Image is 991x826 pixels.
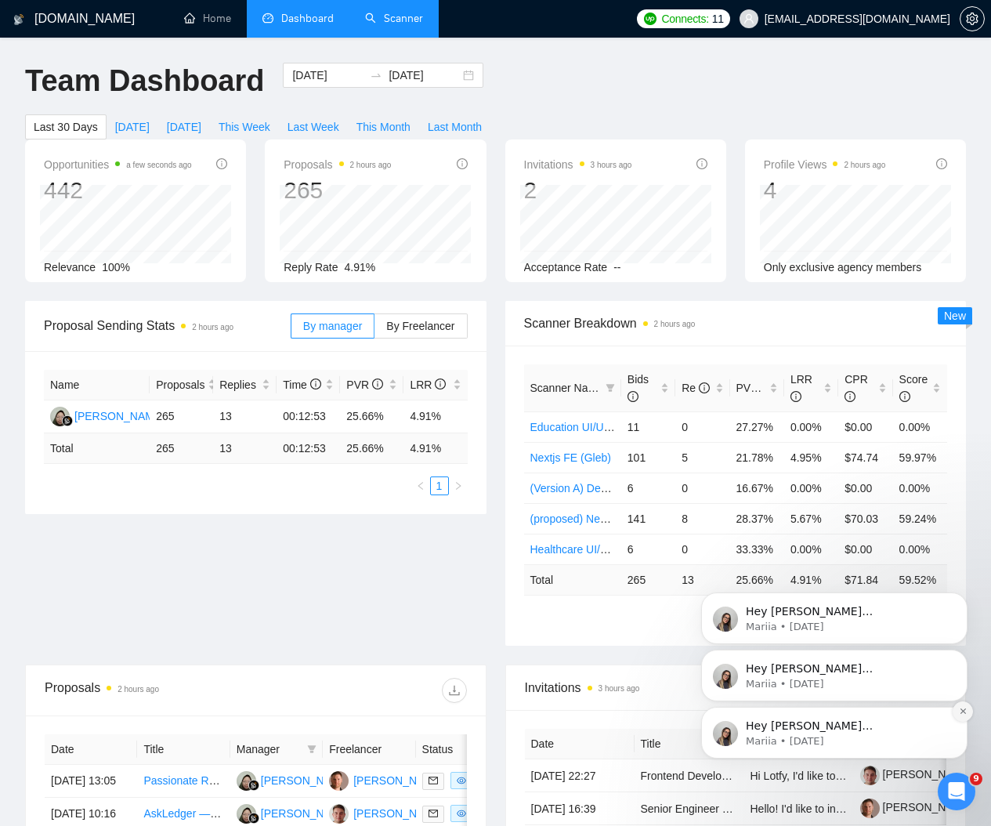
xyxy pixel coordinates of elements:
span: Opportunities [44,155,192,174]
button: This Week [210,114,279,139]
td: 4.95% [784,442,838,473]
span: to [370,69,382,82]
span: 100% [102,261,130,274]
td: 59.97% [893,442,947,473]
span: Last Month [428,118,482,136]
button: setting [960,6,985,31]
td: 0.00% [893,473,947,503]
input: Start date [292,67,363,84]
a: R[PERSON_NAME] [237,806,351,819]
th: Manager [230,734,323,765]
td: 6 [621,534,675,564]
a: (proposed) Next+React (Taras) [530,513,682,525]
img: R [237,804,256,824]
img: gigradar-bm.png [62,415,73,426]
span: 4.91% [345,261,376,274]
button: download [442,678,467,703]
span: By manager [303,320,362,332]
span: mail [429,809,438,818]
span: Status [422,741,486,758]
div: [PERSON_NAME] [261,772,351,789]
span: This Month [356,118,411,136]
span: info-circle [845,391,855,402]
span: info-circle [790,391,801,402]
a: (Version A) Design [530,482,621,495]
td: 0.00% [784,473,838,503]
th: Replies [213,370,277,400]
div: [PERSON_NAME] [74,408,165,425]
span: filter [602,376,618,400]
span: Manager [237,741,301,758]
td: 4.91% [403,400,467,433]
span: Profile Views [764,155,886,174]
h1: Team Dashboard [25,63,264,100]
time: 3 hours ago [591,161,632,169]
span: Acceptance Rate [524,261,608,274]
td: 8 [675,503,729,534]
span: Connects: [661,10,708,27]
span: Score [899,373,928,403]
img: gigradar-bm.png [248,780,259,791]
span: info-circle [936,158,947,169]
td: Total [524,564,621,595]
td: [DATE] 13:05 [45,765,137,798]
th: Date [45,734,137,765]
span: 11 [712,10,724,27]
span: This Week [219,118,270,136]
td: 21.78% [730,442,784,473]
td: 13 [213,400,277,433]
button: Last Week [279,114,348,139]
th: Proposals [150,370,213,400]
td: 11 [621,411,675,442]
td: 265 [150,433,213,464]
span: dashboard [262,13,273,24]
td: $74.74 [838,442,892,473]
span: Reply Rate [284,261,338,274]
a: GS[PERSON_NAME] [329,773,443,786]
td: 13 [213,433,277,464]
a: [PERSON_NAME] [860,801,973,813]
div: [PERSON_NAME] [261,805,351,822]
a: TZ[PERSON_NAME] [329,806,443,819]
th: Title [635,729,744,759]
img: GS [329,771,349,791]
iframe: Intercom notifications message [678,492,991,784]
span: user [743,13,754,24]
input: End date [389,67,460,84]
img: TZ [329,804,349,824]
time: a few seconds ago [126,161,191,169]
span: [DATE] [115,118,150,136]
th: Date [525,729,635,759]
time: 2 hours ago [654,320,696,328]
span: Last 30 Days [34,118,98,136]
span: Bids [628,373,649,403]
a: setting [960,13,985,25]
td: 0 [675,534,729,564]
li: Previous Page [411,476,430,495]
a: Healthcare UI/UX Design [530,543,653,556]
span: Proposals [156,376,204,393]
td: 265 [621,564,675,595]
td: 25.66 % [340,433,403,464]
span: Relevance [44,261,96,274]
td: 0 [675,411,729,442]
a: homeHome [184,12,231,25]
td: 16.67% [730,473,784,503]
span: setting [960,13,984,25]
span: filter [307,744,316,754]
a: R[PERSON_NAME] [237,773,351,786]
span: [DATE] [167,118,201,136]
time: 2 hours ago [192,323,233,331]
span: Proposal Sending Stats [44,316,291,335]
